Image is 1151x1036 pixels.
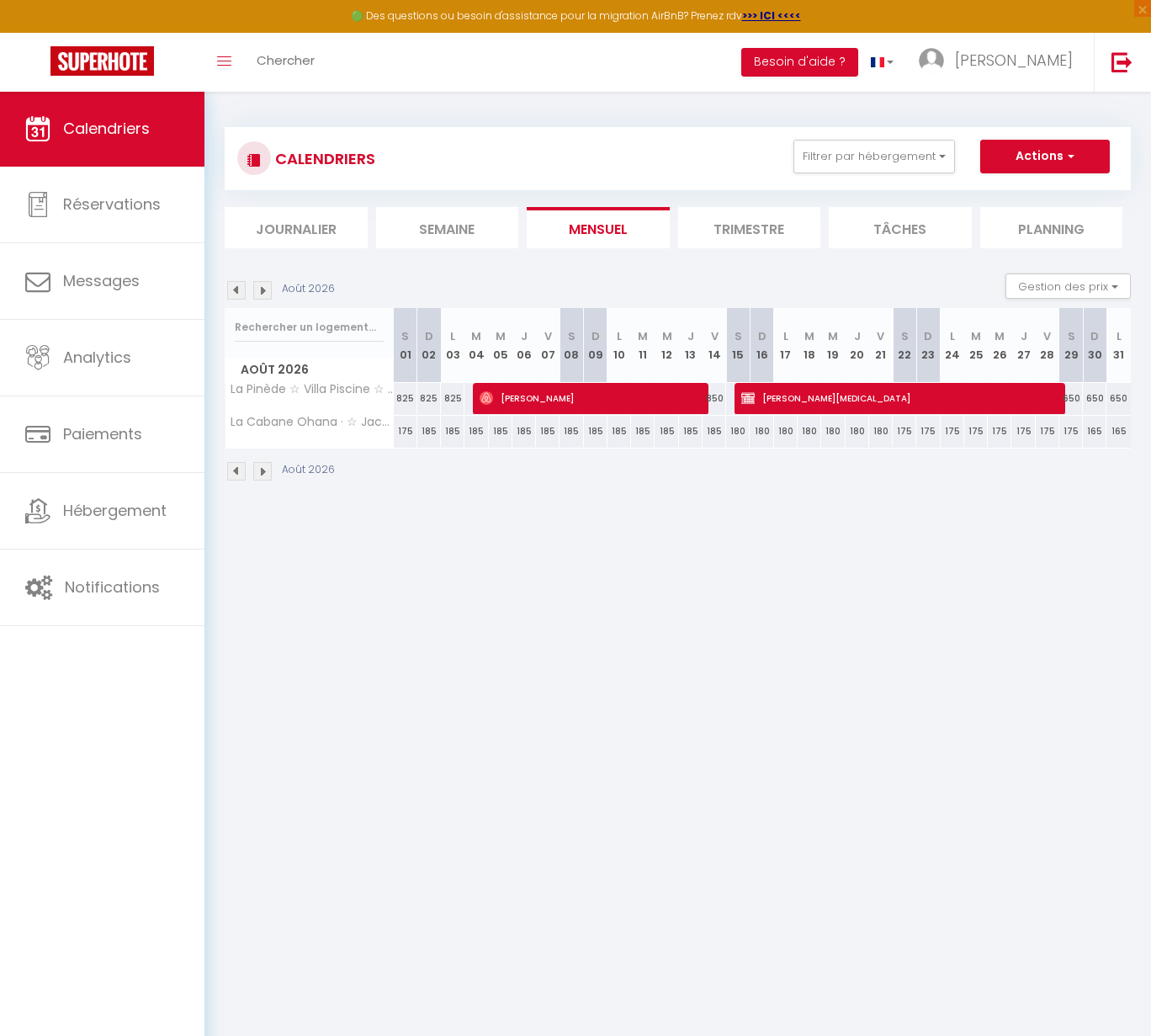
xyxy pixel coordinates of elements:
div: 825 [394,383,417,414]
abbr: D [591,328,600,344]
div: 185 [464,416,488,447]
span: Réservations [63,194,161,215]
th: 12 [655,308,678,383]
span: Notifications [65,576,160,598]
th: 23 [916,308,940,383]
div: 185 [489,416,512,447]
th: 01 [394,308,417,383]
li: Planning [980,207,1123,248]
abbr: J [854,328,861,344]
th: 16 [750,308,773,383]
img: logout [1111,51,1132,72]
abbr: V [711,328,719,344]
p: Août 2026 [282,281,335,297]
abbr: M [971,328,981,344]
abbr: S [735,328,742,344]
abbr: M [662,328,672,344]
th: 08 [560,308,583,383]
abbr: M [828,328,838,344]
abbr: D [758,328,766,344]
li: Tâches [829,207,972,248]
th: 30 [1083,308,1106,383]
th: 25 [964,308,988,383]
div: 180 [869,416,893,447]
div: 175 [1036,416,1059,447]
abbr: V [1043,328,1051,344]
th: 17 [774,308,798,383]
th: 20 [846,308,869,383]
abbr: L [450,328,455,344]
th: 27 [1011,308,1035,383]
th: 10 [607,308,631,383]
div: 185 [536,416,560,447]
div: 185 [441,416,464,447]
abbr: J [1021,328,1027,344]
div: 185 [560,416,583,447]
button: Gestion des prix [1005,274,1131,299]
img: Super Booking [50,46,154,76]
th: 28 [1036,308,1059,383]
abbr: S [568,328,575,344]
th: 21 [869,308,893,383]
th: 18 [798,308,821,383]
li: Semaine [376,207,519,248]
th: 06 [512,308,536,383]
abbr: S [401,328,409,344]
span: Hébergement [63,500,167,521]
th: 07 [536,308,560,383]
div: 175 [1011,416,1035,447]
th: 19 [821,308,845,383]
th: 09 [584,308,607,383]
th: 14 [703,308,726,383]
abbr: M [471,328,481,344]
div: 850 [703,383,726,414]
div: 175 [964,416,988,447]
div: 185 [631,416,655,447]
p: Août 2026 [282,462,335,478]
span: [PERSON_NAME][MEDICAL_DATA] [741,382,1055,414]
div: 185 [584,416,607,447]
abbr: S [1068,328,1075,344]
th: 29 [1059,308,1083,383]
input: Rechercher un logement... [235,312,384,343]
abbr: M [804,328,814,344]
div: 185 [417,416,441,447]
span: La Pinède ☆ Villa Piscine ☆ Jacuzzi ☆ Climatisation [228,383,396,396]
div: 825 [441,383,464,414]
div: 175 [916,416,940,447]
abbr: V [544,328,552,344]
div: 180 [774,416,798,447]
th: 22 [893,308,916,383]
li: Trimestre [678,207,821,248]
div: 180 [846,416,869,447]
abbr: M [638,328,648,344]
th: 11 [631,308,655,383]
th: 26 [988,308,1011,383]
a: >>> ICI <<<< [742,8,801,23]
div: 185 [512,416,536,447]
th: 05 [489,308,512,383]
span: Messages [63,270,140,291]
a: Chercher [244,33,327,92]
li: Journalier [225,207,368,248]
div: 180 [726,416,750,447]
span: La Cabane Ohana · ☆ Jacuzzi Climatisation ☆ [228,416,396,428]
abbr: L [1117,328,1122,344]
abbr: L [783,328,788,344]
div: 185 [607,416,631,447]
div: 185 [703,416,726,447]
th: 31 [1106,308,1131,383]
div: 175 [988,416,1011,447]
abbr: V [877,328,884,344]
th: 03 [441,308,464,383]
div: 165 [1106,416,1131,447]
abbr: M [496,328,506,344]
abbr: D [1090,328,1099,344]
div: 175 [941,416,964,447]
abbr: D [924,328,932,344]
div: 175 [394,416,417,447]
abbr: L [950,328,955,344]
th: 02 [417,308,441,383]
abbr: J [521,328,528,344]
div: 825 [417,383,441,414]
